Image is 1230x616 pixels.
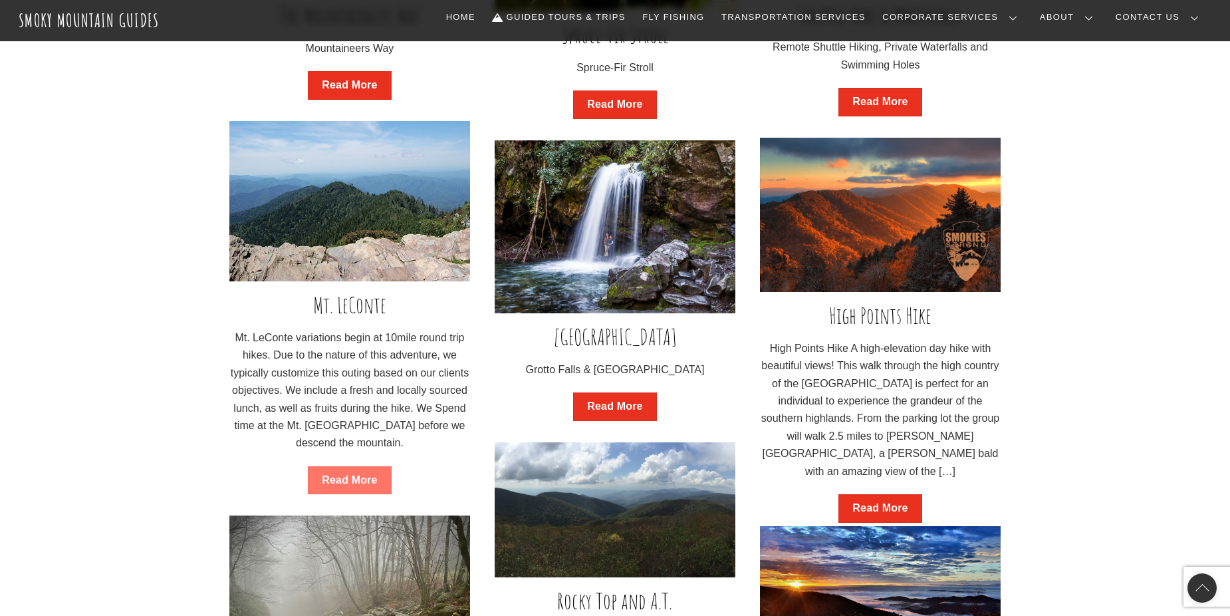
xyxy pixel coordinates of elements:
a: Mt. LeConte [313,291,386,319]
a: Fly Fishing [637,3,709,31]
a: About [1035,3,1104,31]
img: 15380793_1228135673939022_175267225107074608_n-min [760,138,1001,292]
a: Contact Us [1110,3,1209,31]
a: Corporate Services [877,3,1028,31]
a: Home [441,3,481,31]
a: Read More [573,90,656,119]
a: Rocky Top and A.T. [557,587,672,615]
a: Smoky Mountain Guides [19,9,160,31]
a: Read More [573,392,656,421]
a: Read More [308,466,391,495]
p: Spruce-Fir Stroll [495,59,735,77]
a: Read More [838,88,922,116]
a: Read More [308,71,391,100]
p: Grotto Falls & [GEOGRAPHIC_DATA] [495,361,735,379]
a: High Points Hike [829,301,931,329]
p: Mountaineers Way [229,40,470,57]
img: 17482497376_a6df900622_b-min [495,140,735,313]
a: Transportation Services [716,3,870,31]
a: [GEOGRAPHIC_DATA] [554,323,676,351]
a: Guided Tours & Trips [487,3,631,31]
p: Mt. LeConte variations begin at 10mile round trip hikes. Due to the nature of this adventure, we ... [229,329,470,452]
p: Remote Shuttle Hiking, Private Waterfalls and Swimming Holes [760,39,1001,74]
p: High Points Hike A high-elevation day hike with beautiful views! This walk through the high count... [760,340,1001,480]
a: Read More [838,494,922,523]
img: image-asset [229,121,470,281]
img: IMG_2315-min [495,442,735,577]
